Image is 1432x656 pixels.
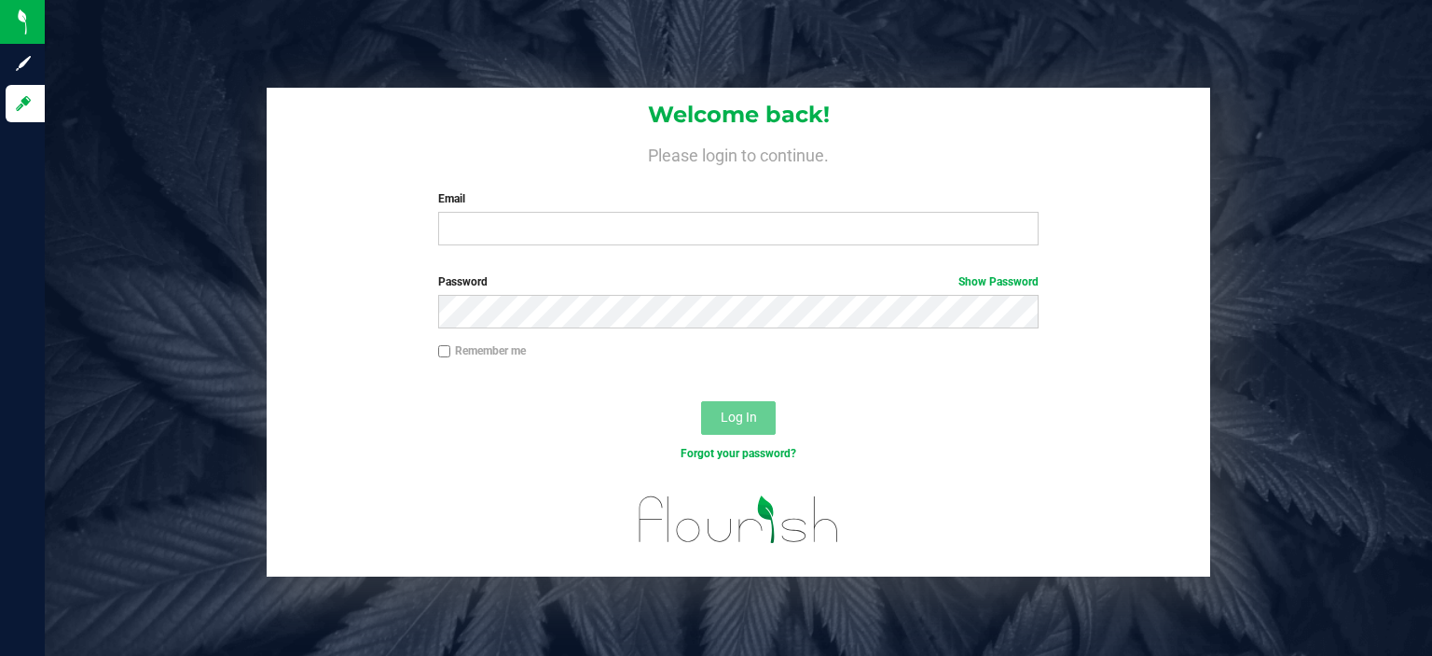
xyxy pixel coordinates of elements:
a: Forgot your password? [681,447,796,460]
span: Log In [721,410,757,425]
button: Log In [701,401,776,435]
label: Remember me [438,342,526,359]
inline-svg: Log in [14,94,33,113]
a: Show Password [958,275,1039,288]
h1: Welcome back! [267,103,1210,127]
h4: Please login to continue. [267,142,1210,164]
input: Remember me [438,345,451,358]
span: Password [438,275,488,288]
label: Email [438,190,1040,207]
img: flourish_logo.svg [621,482,857,557]
inline-svg: Sign up [14,54,33,73]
